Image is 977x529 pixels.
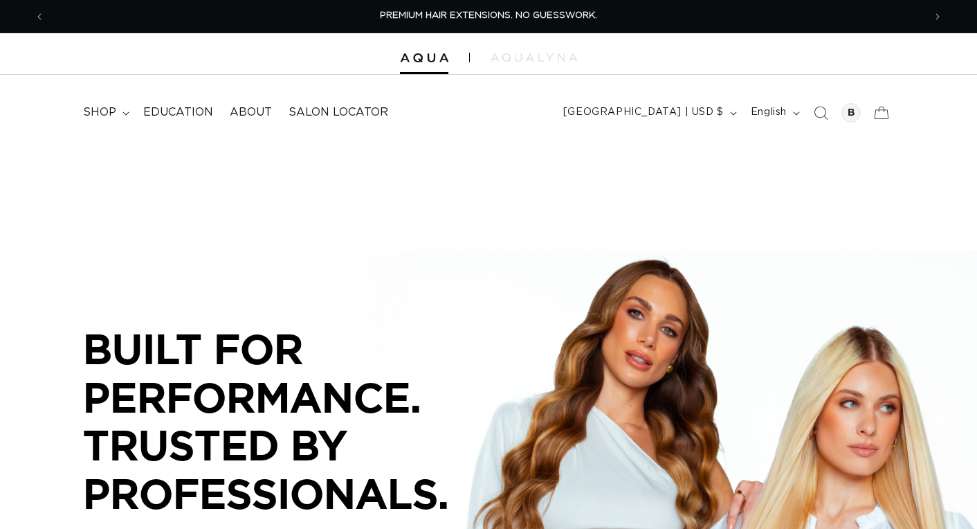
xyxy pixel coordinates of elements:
[751,105,787,120] span: English
[75,97,135,128] summary: shop
[135,97,221,128] a: Education
[555,100,742,126] button: [GEOGRAPHIC_DATA] | USD $
[83,105,116,120] span: shop
[24,3,55,30] button: Previous announcement
[563,105,724,120] span: [GEOGRAPHIC_DATA] | USD $
[230,105,272,120] span: About
[83,325,498,517] p: BUILT FOR PERFORMANCE. TRUSTED BY PROFESSIONALS.
[491,53,577,62] img: aqualyna.com
[289,105,388,120] span: Salon Locator
[143,105,213,120] span: Education
[805,98,836,128] summary: Search
[380,11,597,20] span: PREMIUM HAIR EXTENSIONS. NO GUESSWORK.
[400,53,448,63] img: Aqua Hair Extensions
[280,97,396,128] a: Salon Locator
[221,97,280,128] a: About
[742,100,805,126] button: English
[922,3,953,30] button: Next announcement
